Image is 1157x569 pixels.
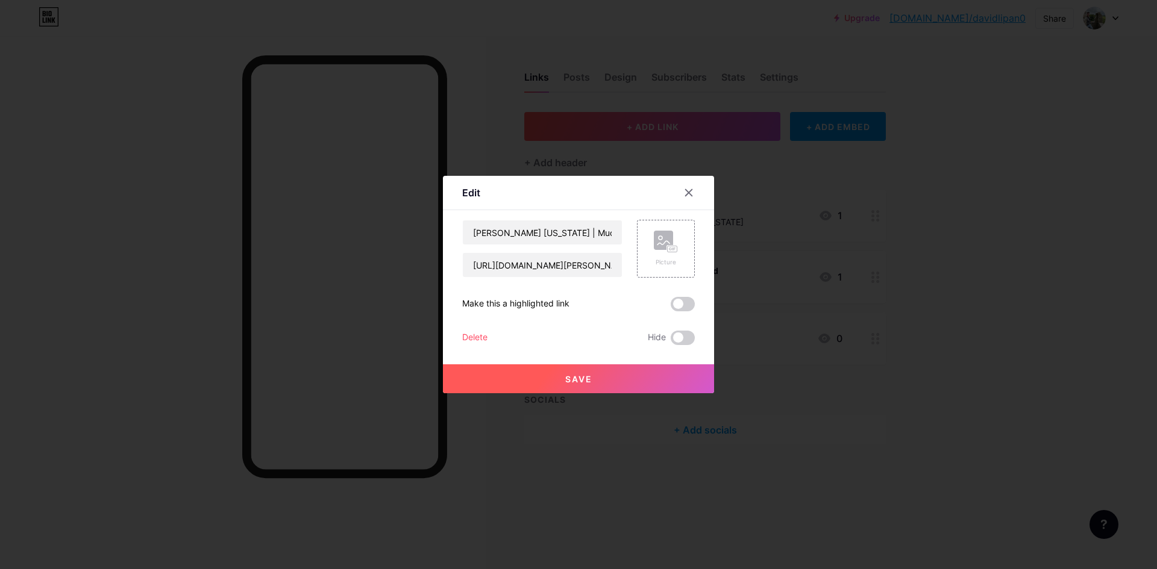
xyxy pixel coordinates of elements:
[462,331,488,345] div: Delete
[654,258,678,267] div: Picture
[462,297,569,311] div: Make this a highlighted link
[565,374,592,384] span: Save
[443,364,714,393] button: Save
[462,185,480,200] div: Edit
[463,253,622,277] input: URL
[648,331,666,345] span: Hide
[463,220,622,244] input: Title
